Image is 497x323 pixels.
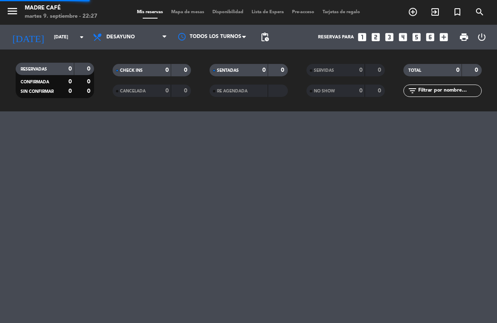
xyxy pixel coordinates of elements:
strong: 0 [475,67,480,73]
strong: 0 [68,79,72,85]
span: Reserva especial [446,5,469,19]
i: looks_two [370,32,381,42]
strong: 0 [184,88,189,94]
i: looks_3 [384,32,395,42]
strong: 0 [359,67,363,73]
span: Pre-acceso [288,10,318,14]
strong: 0 [68,88,72,94]
i: exit_to_app [430,7,440,17]
span: RE AGENDADA [217,89,247,93]
span: SIN CONFIRMAR [21,90,54,94]
span: BUSCAR [469,5,491,19]
span: CONFIRMADA [21,80,49,84]
button: menu [6,5,19,20]
i: looks_one [357,32,367,42]
span: Mis reservas [133,10,167,14]
strong: 0 [165,88,169,94]
i: [DATE] [6,28,50,46]
div: martes 9. septiembre - 22:27 [25,12,97,21]
span: print [459,32,469,42]
strong: 0 [87,66,92,72]
span: pending_actions [260,32,270,42]
span: RESERVADAS [21,67,47,71]
i: add_circle_outline [408,7,418,17]
span: RESERVAR MESA [402,5,424,19]
strong: 0 [378,88,383,94]
span: TOTAL [408,68,421,73]
i: looks_4 [398,32,408,42]
div: Madre Café [25,4,97,12]
span: Desayuno [106,34,135,40]
strong: 0 [281,67,286,73]
span: CHECK INS [120,68,143,73]
strong: 0 [456,67,459,73]
span: SENTADAS [217,68,239,73]
i: add_box [438,32,449,42]
span: Lista de Espera [247,10,288,14]
i: power_settings_new [477,32,487,42]
strong: 0 [87,88,92,94]
span: SERVIDAS [314,68,334,73]
i: filter_list [407,86,417,96]
span: NO SHOW [314,89,335,93]
span: Tarjetas de regalo [318,10,364,14]
i: looks_5 [411,32,422,42]
span: CANCELADA [120,89,146,93]
i: looks_6 [425,32,436,42]
strong: 0 [184,67,189,73]
strong: 0 [359,88,363,94]
i: turned_in_not [452,7,462,17]
strong: 0 [68,66,72,72]
strong: 0 [262,67,266,73]
span: Reservas para [318,35,354,40]
input: Filtrar por nombre... [417,86,481,95]
i: arrow_drop_down [77,32,87,42]
i: menu [6,5,19,17]
strong: 0 [87,79,92,85]
span: WALK IN [424,5,446,19]
strong: 0 [378,67,383,73]
span: Disponibilidad [208,10,247,14]
div: LOG OUT [473,25,491,50]
strong: 0 [165,67,169,73]
span: Mapa de mesas [167,10,208,14]
i: search [475,7,485,17]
